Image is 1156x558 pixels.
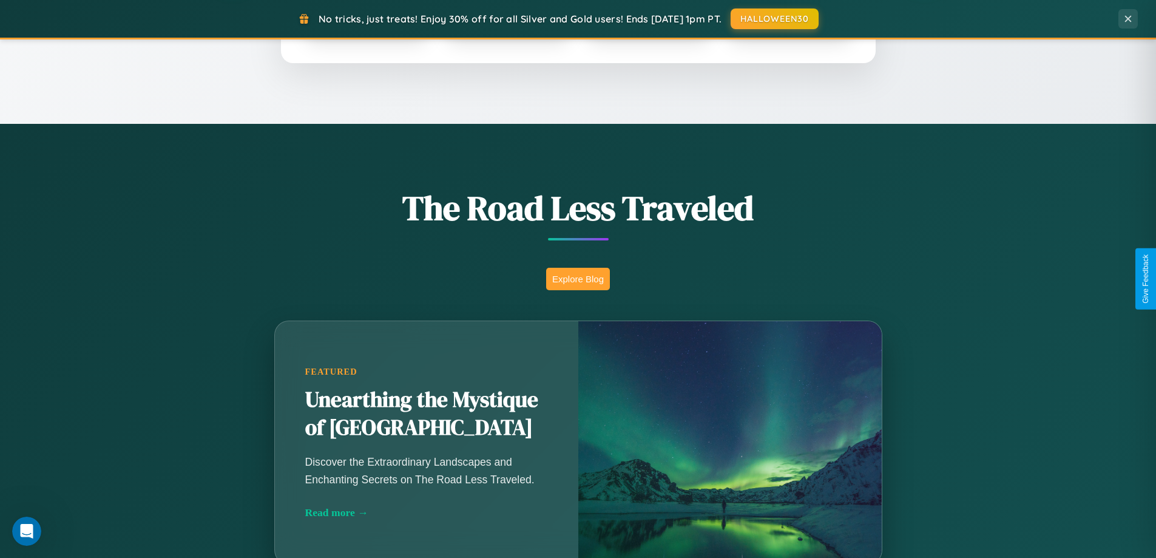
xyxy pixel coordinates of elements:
button: Explore Blog [546,268,610,290]
div: Featured [305,367,548,377]
div: Give Feedback [1141,254,1150,304]
iframe: Intercom live chat [12,517,41,546]
button: HALLOWEEN30 [731,9,819,29]
p: Discover the Extraordinary Landscapes and Enchanting Secrets on The Road Less Traveled. [305,454,548,488]
span: No tricks, just treats! Enjoy 30% off for all Silver and Gold users! Ends [DATE] 1pm PT. [319,13,722,25]
h2: Unearthing the Mystique of [GEOGRAPHIC_DATA] [305,386,548,442]
div: Read more → [305,506,548,519]
h1: The Road Less Traveled [214,185,942,231]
